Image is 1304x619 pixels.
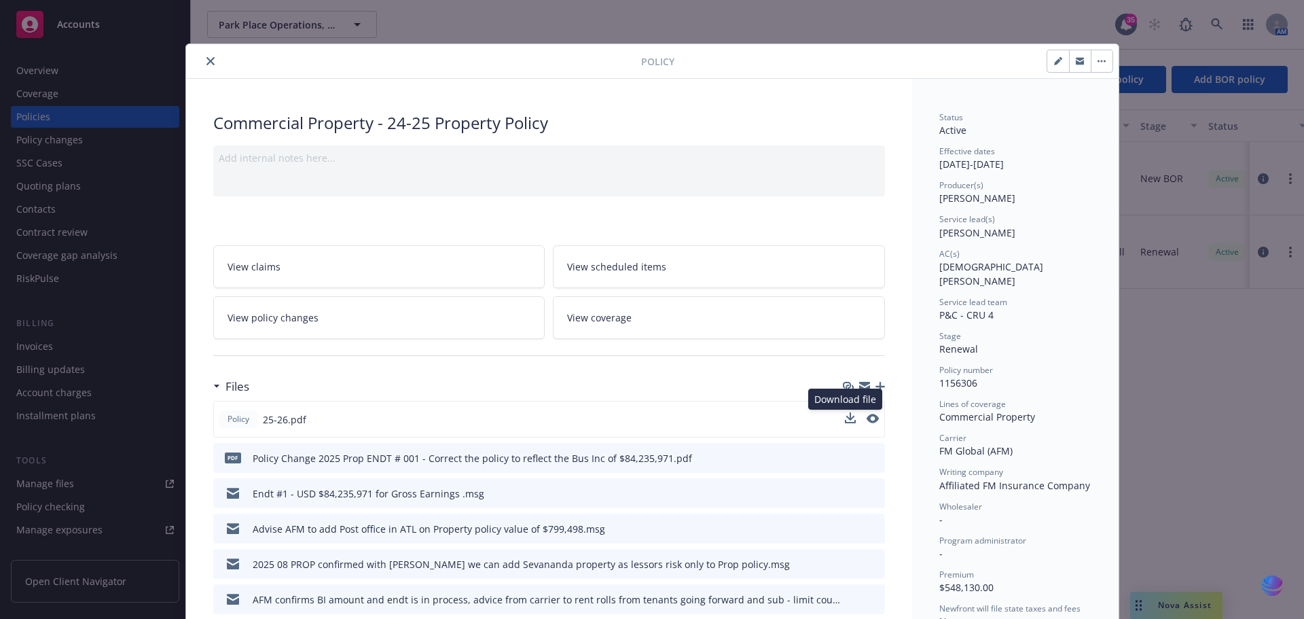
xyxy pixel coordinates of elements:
div: Add internal notes here... [219,151,880,165]
span: Stage [939,330,961,342]
span: Newfront will file state taxes and fees [939,603,1081,614]
span: - [939,547,943,560]
span: - [939,513,943,526]
button: download file [846,557,856,571]
span: Service lead(s) [939,213,995,225]
button: preview file [867,414,879,423]
span: View scheduled items [567,260,666,274]
span: [PERSON_NAME] [939,192,1015,205]
div: Download file [808,389,882,410]
div: Commercial Property [939,410,1091,424]
span: [DEMOGRAPHIC_DATA][PERSON_NAME] [939,260,1043,287]
button: preview file [867,557,880,571]
span: FM Global (AFM) [939,444,1013,457]
a: View scheduled items [553,245,885,288]
button: download file [845,412,856,423]
span: [PERSON_NAME] [939,226,1015,239]
div: Files [213,378,249,395]
button: download file [846,593,856,607]
button: preview file [867,412,879,427]
span: Policy number [939,364,993,376]
span: Carrier [939,432,966,444]
span: Policy [641,54,674,69]
span: pdf [225,453,241,463]
span: Affiliated FM Insurance Company [939,479,1090,492]
div: Policy Change 2025 Prop ENDT # 001 - Correct the policy to reflect the Bus Inc of $84,235,971.pdf [253,451,692,465]
span: Policy [225,413,252,425]
div: Advise AFM to add Post office in ATL on Property policy value of $799,498.msg [253,522,605,536]
span: AC(s) [939,248,960,260]
span: Producer(s) [939,179,983,191]
span: Program administrator [939,535,1026,546]
button: download file [846,451,856,465]
span: Renewal [939,342,978,355]
span: View claims [228,260,280,274]
a: View coverage [553,296,885,339]
button: download file [846,522,856,536]
div: Endt #1 - USD $84,235,971 for Gross Earnings .msg [253,487,484,501]
div: 2025 08 PROP confirmed with [PERSON_NAME] we can add Sevananda property as lessors risk only to P... [253,557,790,571]
span: Lines of coverage [939,398,1006,410]
span: View policy changes [228,311,319,325]
img: svg+xml;base64,PHN2ZyB3aWR0aD0iMzQiIGhlaWdodD0iMzQiIHZpZXdCb3g9IjAgMCAzNCAzNCIgZmlsbD0ibm9uZSIgeG... [1261,573,1284,599]
button: preview file [867,593,880,607]
span: 25-26.pdf [263,412,306,427]
span: View coverage [567,311,632,325]
span: 1156306 [939,376,977,389]
button: preview file [867,522,880,536]
button: preview file [867,487,880,501]
span: Premium [939,569,974,580]
a: View claims [213,245,545,288]
span: Wholesaler [939,501,982,512]
button: download file [846,487,856,501]
div: AFM confirms BI amount and endt is in process, advice from carrier to rent rolls from tenants goi... [253,593,840,607]
button: close [202,53,219,69]
h3: Files [225,378,249,395]
span: $548,130.00 [939,581,994,594]
span: Active [939,124,966,137]
a: View policy changes [213,296,545,339]
div: [DATE] - [DATE] [939,145,1091,171]
button: preview file [867,451,880,465]
span: Effective dates [939,145,995,157]
button: download file [845,412,856,427]
div: Commercial Property - 24-25 Property Policy [213,111,885,135]
span: Service lead team [939,296,1007,308]
span: Writing company [939,466,1003,478]
span: P&C - CRU 4 [939,308,994,321]
span: Status [939,111,963,123]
